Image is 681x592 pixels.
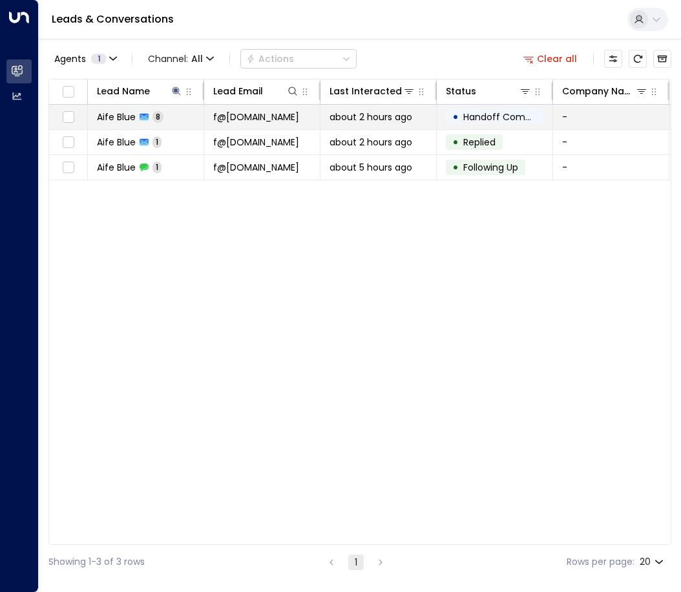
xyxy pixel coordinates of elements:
span: All [191,54,203,64]
div: Company Name [562,83,635,99]
div: • [452,106,459,128]
span: Aife Blue [97,161,136,174]
div: Button group with a nested menu [240,49,357,69]
div: Status [446,83,532,99]
label: Rows per page: [567,555,634,569]
span: Replied [463,136,496,149]
button: Clear all [518,50,583,68]
button: Actions [240,49,357,69]
span: f@erbridge.co.uk [213,111,299,123]
span: about 5 hours ago [330,161,412,174]
span: about 2 hours ago [330,136,412,149]
span: Aife Blue [97,136,136,149]
div: 20 [640,553,666,571]
div: Lead Name [97,83,183,99]
div: Lead Name [97,83,150,99]
div: Status [446,83,476,99]
span: f@erbridge.co.uk [213,161,299,174]
a: Leads & Conversations [52,12,174,26]
span: Toggle select row [60,134,76,151]
span: 1 [91,54,107,64]
button: page 1 [348,555,364,570]
td: - [553,105,669,129]
span: Agents [54,54,86,63]
div: Lead Email [213,83,299,99]
span: Refresh [629,50,647,68]
span: f@erbridge.co.uk [213,136,299,149]
div: Lead Email [213,83,263,99]
span: 1 [152,136,162,147]
div: Showing 1-3 of 3 rows [48,555,145,569]
span: Following Up [463,161,518,174]
td: - [553,155,669,180]
span: Toggle select all [60,84,76,100]
div: • [452,156,459,178]
span: Channel: [143,50,219,68]
span: 8 [152,111,163,122]
span: Toggle select row [60,109,76,125]
div: Last Interacted [330,83,402,99]
span: Toggle select row [60,160,76,176]
span: Handoff Completed [463,111,554,123]
div: • [452,131,459,153]
div: Company Name [562,83,648,99]
div: Last Interacted [330,83,415,99]
span: Aife Blue [97,111,136,123]
button: Channel:All [143,50,219,68]
span: 1 [152,162,162,173]
div: Actions [246,53,294,65]
button: Archived Leads [653,50,671,68]
nav: pagination navigation [323,554,389,570]
td: - [553,130,669,154]
button: Customize [604,50,622,68]
button: Agents1 [48,50,121,68]
span: about 2 hours ago [330,111,412,123]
